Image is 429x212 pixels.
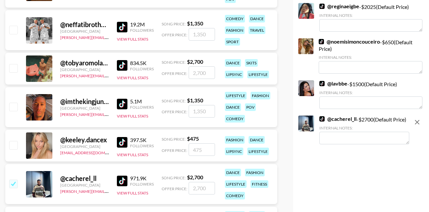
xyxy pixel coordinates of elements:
img: TikTok [117,176,127,186]
div: Followers [130,182,154,187]
input: 475 [189,143,215,156]
input: 2,700 [189,182,215,194]
span: Song Price: [162,60,186,65]
button: View Full Stats [117,114,148,119]
div: fitness [251,180,268,188]
button: View Full Stats [117,37,148,42]
div: [GEOGRAPHIC_DATA] [60,144,109,149]
span: Song Price: [162,21,186,26]
div: @ imthekingjunior [60,97,109,106]
a: [PERSON_NAME][EMAIL_ADDRESS][DOMAIN_NAME] [60,72,158,78]
div: comedy [225,192,245,199]
input: 2,700 [189,66,215,79]
div: skits [245,59,258,67]
div: dance [249,15,265,22]
div: @ tobyaromolaran [60,59,109,67]
strong: $ 1,350 [187,20,203,26]
div: sport [225,38,240,46]
a: [PERSON_NAME][EMAIL_ADDRESS][DOMAIN_NAME] [60,188,158,194]
div: - $ 1500 (Default Price) [319,80,422,109]
strong: $ 2,700 [187,58,203,65]
div: travel [249,26,265,34]
strong: $ 1,350 [187,97,203,103]
div: lipsync [225,148,243,155]
div: comedy [225,115,245,123]
a: @cacherel_ll [319,116,357,122]
span: Offer Price: [162,32,187,37]
span: Offer Price: [162,186,187,191]
span: Offer Price: [162,71,187,76]
span: Song Price: [162,137,186,142]
a: @lavbbe [319,80,347,87]
div: fashion [225,26,245,34]
input: 1,350 [189,105,215,118]
button: View Full Stats [117,152,148,157]
div: Internal Notes: [319,125,409,130]
div: fashion [251,92,270,99]
div: 397.5K [130,137,154,143]
div: lifestyle [247,148,269,155]
div: dance [225,59,241,67]
button: remove [411,116,424,129]
a: [PERSON_NAME][EMAIL_ADDRESS][DOMAIN_NAME] [60,34,158,40]
div: lifestyle [247,71,269,78]
div: dance [225,169,241,176]
img: TikTok [319,81,325,86]
strong: $ 475 [187,135,199,142]
div: lipsync [225,71,243,78]
a: [EMAIL_ADDRESS][DOMAIN_NAME] [60,149,126,155]
img: TikTok [319,116,325,122]
div: dance [249,136,265,144]
div: @ neffatibrothers [60,20,109,29]
div: - $ 2025 (Default Price) [319,3,422,32]
div: dance [225,103,241,111]
div: [GEOGRAPHIC_DATA] [60,106,109,111]
div: 971.9K [130,175,154,182]
div: Followers [130,66,154,71]
div: [GEOGRAPHIC_DATA] [60,183,109,188]
img: TikTok [117,22,127,32]
div: lifestyle [225,92,247,99]
div: [GEOGRAPHIC_DATA] [60,67,109,72]
button: View Full Stats [117,75,148,80]
div: comedy [225,15,245,22]
div: 834.5K [130,60,154,66]
div: fashion [225,136,245,144]
div: @ keeley.dancex [60,136,109,144]
img: TikTok [117,60,127,71]
img: TikTok [319,39,324,44]
div: 5.1M [130,98,154,105]
a: [PERSON_NAME][EMAIL_ADDRESS][DOMAIN_NAME] [60,111,158,117]
div: fashion [245,169,265,176]
button: View Full Stats [117,191,148,195]
div: [GEOGRAPHIC_DATA] [60,29,109,34]
img: TikTok [117,99,127,109]
span: Offer Price: [162,109,187,114]
span: Offer Price: [162,148,187,153]
span: Song Price: [162,98,186,103]
div: 19.2M [130,21,154,28]
div: Followers [130,143,154,148]
div: Internal Notes: [319,13,422,18]
div: - $ 2700 (Default Price) [319,116,409,144]
div: pov [245,103,256,111]
div: Followers [130,105,154,110]
div: lifestyle [225,180,247,188]
div: @ cacherel_ll [60,174,109,183]
div: Followers [130,28,154,33]
a: @reginaeigbe [319,3,359,10]
strong: $ 2,700 [187,174,203,180]
span: Song Price: [162,175,186,180]
div: Internal Notes: [319,90,422,95]
input: 1,350 [189,28,215,41]
img: TikTok [117,137,127,148]
div: Internal Notes: [319,55,422,60]
a: @noemisimoncouceiro [319,38,380,45]
div: - $ 650 (Default Price) [319,38,422,74]
img: TikTok [319,4,325,9]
